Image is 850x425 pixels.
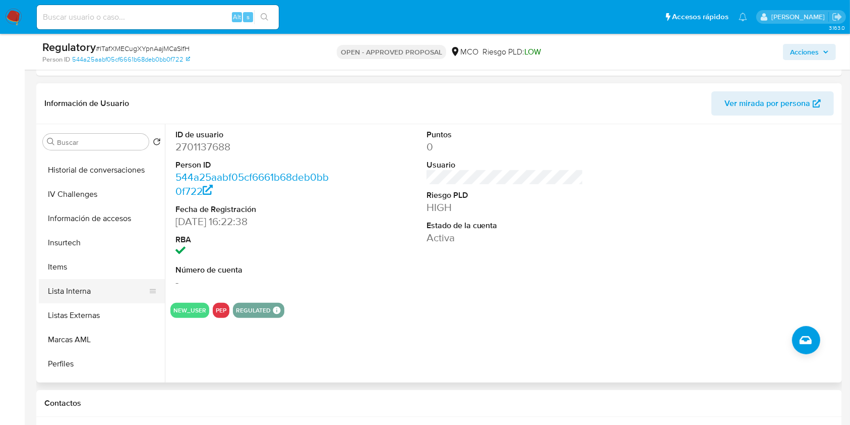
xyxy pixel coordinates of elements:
h1: Información de Usuario [44,98,129,109]
button: Ver mirada por persona [711,91,834,116]
input: Buscar usuario o caso... [37,11,279,24]
div: MCO [450,46,478,58]
a: 544a25aabf05cf6661b68deb0bb0f722 [175,170,329,198]
button: Lista Interna [39,279,157,303]
span: LOW [524,46,541,58]
h1: Contactos [44,398,834,408]
span: 3.163.0 [829,24,845,32]
dt: RBA [175,234,333,245]
dd: Activa [427,231,584,245]
button: Insurtech [39,231,165,255]
span: Acciones [790,44,819,60]
button: Listas Externas [39,303,165,328]
button: Perfiles [39,352,165,376]
dd: HIGH [427,200,584,215]
p: OPEN - APPROVED PROPOSAL [337,45,446,59]
button: Buscar [47,138,55,146]
span: # ITafXMECugXYpnAajMCaSIfH [96,43,190,54]
button: IV Challenges [39,182,165,206]
button: search-icon [254,10,275,24]
span: Ver mirada por persona [724,91,810,116]
dd: - [175,275,333,289]
dd: 0 [427,140,584,154]
dt: Usuario [427,160,584,171]
button: Acciones [783,44,836,60]
button: Marcas AML [39,328,165,352]
dt: Puntos [427,129,584,140]
dd: 2701137688 [175,140,333,154]
a: Notificaciones [739,13,747,21]
dt: Riesgo PLD [427,190,584,201]
dd: [DATE] 16:22:38 [175,215,333,229]
button: Tarjetas [39,376,165,400]
button: Volver al orden por defecto [153,138,161,149]
a: Salir [832,12,842,22]
input: Buscar [57,138,145,147]
p: david.marinmartinez@mercadolibre.com.co [771,12,828,22]
b: Person ID [42,55,70,64]
button: Historial de conversaciones [39,158,165,182]
dt: Número de cuenta [175,264,333,276]
dt: Estado de la cuenta [427,220,584,231]
button: Items [39,255,165,279]
span: Riesgo PLD: [482,46,541,58]
dt: ID de usuario [175,129,333,140]
a: 544a25aabf05cf6661b68deb0bb0f722 [72,55,190,64]
button: Información de accesos [39,206,165,231]
span: Alt [233,12,241,22]
dt: Person ID [175,160,333,171]
dt: Fecha de Registración [175,204,333,215]
span: Accesos rápidos [672,12,728,22]
b: Regulatory [42,39,96,55]
span: s [247,12,250,22]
